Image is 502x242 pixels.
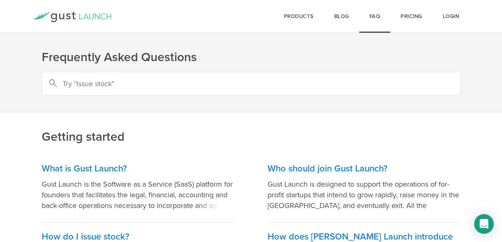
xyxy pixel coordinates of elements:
h3: What is Gust Launch? [42,163,235,175]
div: Open Intercom Messenger [474,214,494,234]
h1: Frequently Asked Questions [42,49,461,66]
h2: Getting started [42,73,461,145]
a: Who should join Gust Launch? Gust Launch is designed to support the operations of for-profit star... [268,155,461,223]
h3: Who should join Gust Launch? [268,163,461,175]
p: Gust Launch is the Software as a Service (SaaS) platform for founders that facilitates the legal,... [42,179,235,211]
input: Try "Issue stock" [42,72,461,96]
p: Gust Launch is designed to support the operations of for-profit startups that intend to grow rapi... [268,179,461,211]
a: What is Gust Launch? Gust Launch is the Software as a Service (SaaS) platform for founders that f... [42,155,235,223]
